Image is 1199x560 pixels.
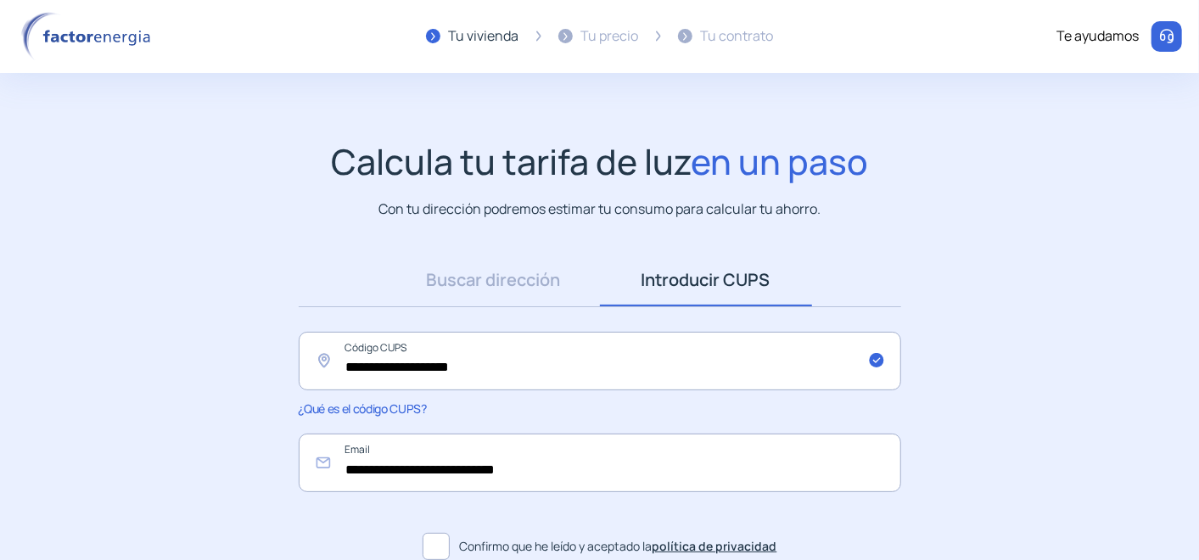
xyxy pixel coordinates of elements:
[299,400,427,417] span: ¿Qué es el código CUPS?
[1056,25,1139,48] div: Te ayudamos
[691,137,868,185] span: en un paso
[388,254,600,306] a: Buscar dirección
[1158,28,1175,45] img: llamar
[449,25,519,48] div: Tu vivienda
[460,537,777,556] span: Confirmo que he leído y aceptado la
[331,141,868,182] h1: Calcula tu tarifa de luz
[378,199,821,220] p: Con tu dirección podremos estimar tu consumo para calcular tu ahorro.
[701,25,774,48] div: Tu contrato
[581,25,639,48] div: Tu precio
[17,12,161,61] img: logo factor
[600,254,812,306] a: Introducir CUPS
[653,538,777,554] a: política de privacidad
